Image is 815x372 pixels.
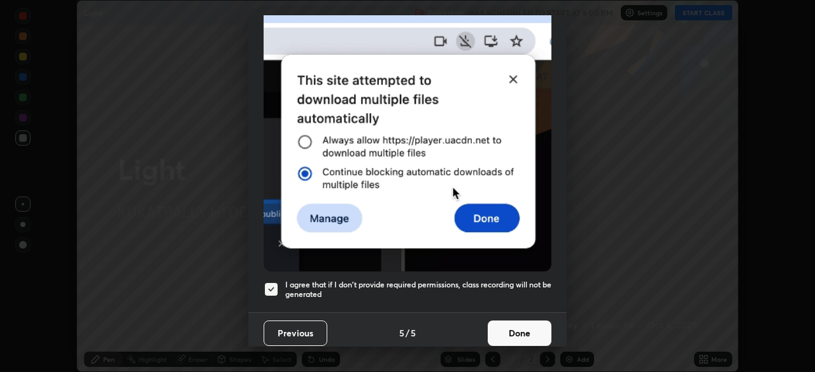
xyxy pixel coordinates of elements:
button: Done [488,320,551,346]
button: Previous [264,320,327,346]
h4: / [406,326,409,340]
h4: 5 [399,326,404,340]
h5: I agree that if I don't provide required permissions, class recording will not be generated [285,280,551,300]
h4: 5 [411,326,416,340]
